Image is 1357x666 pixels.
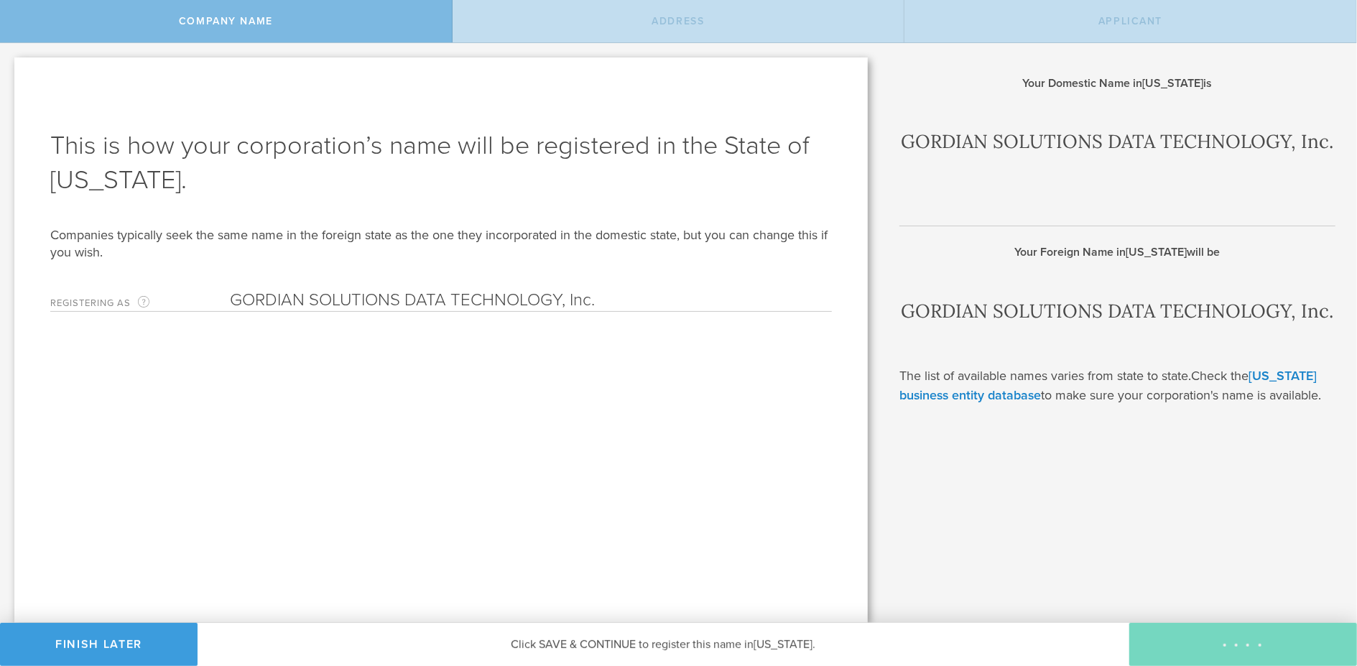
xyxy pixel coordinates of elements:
[1142,76,1203,91] span: [US_STATE]
[899,368,1321,403] span: Check the to make sure your corporation's name is available.
[899,366,1335,405] p: The list of available names varies from state to state.
[50,129,832,198] h1: This is how your corporation’s name will be registered in the State of [US_STATE].
[899,244,1335,260] h2: Your Foreign Name in will be
[754,637,813,652] span: [US_STATE]
[899,368,1317,403] a: [US_STATE] business entity database
[1126,245,1187,259] span: [US_STATE]
[899,125,1335,158] div: GORDIAN SOLUTIONS DATA TECHNOLOGY, Inc.
[50,226,832,261] div: Companies typically seek the same name in the foreign state as the one they incorporated in the d...
[198,623,1129,666] div: Click SAVE & CONTINUE to register this name in .
[50,295,230,311] label: Registering as
[230,290,832,311] input: Required
[899,75,1335,91] h2: Your Domestic Name in is
[1098,15,1162,27] span: Applicant
[652,15,704,27] span: Address
[899,295,1335,328] div: GORDIAN SOLUTIONS DATA TECHNOLOGY, Inc.
[179,15,273,27] span: Company Name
